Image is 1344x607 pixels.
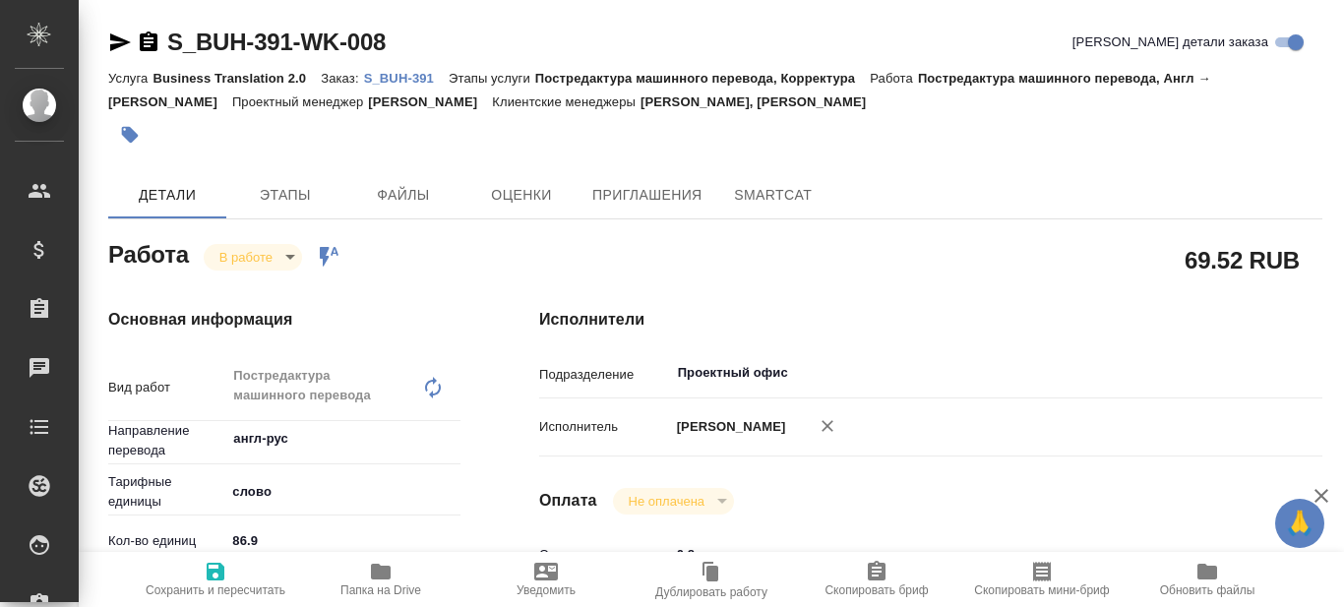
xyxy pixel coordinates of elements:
[655,585,767,599] span: Дублировать работу
[517,583,576,597] span: Уведомить
[238,183,333,208] span: Этапы
[806,404,849,448] button: Удалить исполнителя
[592,183,703,208] span: Приглашения
[870,71,918,86] p: Работа
[539,545,670,565] p: Ставка
[368,94,492,109] p: [PERSON_NAME]
[232,94,368,109] p: Проектный менеджер
[539,417,670,437] p: Исполнитель
[204,244,302,271] div: В работе
[539,308,1322,332] h4: Исполнители
[108,30,132,54] button: Скопировать ссылку для ЯМессенджера
[146,583,285,597] span: Сохранить и пересчитать
[364,69,449,86] a: S_BUH-391
[1072,32,1268,52] span: [PERSON_NAME] детали заказа
[120,183,214,208] span: Детали
[356,183,451,208] span: Файлы
[474,183,569,208] span: Оценки
[108,531,225,551] p: Кол-во единиц
[974,583,1109,597] span: Скопировать мини-бриф
[613,488,734,515] div: В работе
[670,417,786,437] p: [PERSON_NAME]
[108,308,460,332] h4: Основная информация
[364,71,449,86] p: S_BUH-391
[108,235,189,271] h2: Работа
[108,71,153,86] p: Услуга
[108,472,225,512] p: Тарифные единицы
[321,71,363,86] p: Заказ:
[1247,371,1251,375] button: Open
[108,421,225,460] p: Направление перевода
[108,378,225,397] p: Вид работ
[340,583,421,597] span: Папка на Drive
[492,94,641,109] p: Клиентские менеджеры
[535,71,870,86] p: Постредактура машинного перевода, Корректура
[629,552,794,607] button: Дублировать работу
[108,113,152,156] button: Добавить тэг
[298,552,463,607] button: Папка на Drive
[1125,552,1290,607] button: Обновить файлы
[449,71,535,86] p: Этапы услуги
[214,249,278,266] button: В работе
[794,552,959,607] button: Скопировать бриф
[1283,503,1316,544] span: 🙏
[726,183,821,208] span: SmartCat
[167,29,386,55] a: S_BUH-391-WK-008
[450,437,454,441] button: Open
[959,552,1125,607] button: Скопировать мини-бриф
[225,526,460,555] input: ✎ Введи что-нибудь
[463,552,629,607] button: Уведомить
[153,71,321,86] p: Business Translation 2.0
[641,94,881,109] p: [PERSON_NAME], [PERSON_NAME]
[539,489,597,513] h4: Оплата
[825,583,928,597] span: Скопировать бриф
[133,552,298,607] button: Сохранить и пересчитать
[670,540,1257,569] input: ✎ Введи что-нибудь
[623,493,710,510] button: Не оплачена
[225,475,460,509] div: слово
[1275,499,1324,548] button: 🙏
[1160,583,1255,597] span: Обновить файлы
[539,365,670,385] p: Подразделение
[137,30,160,54] button: Скопировать ссылку
[1185,243,1300,276] h2: 69.52 RUB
